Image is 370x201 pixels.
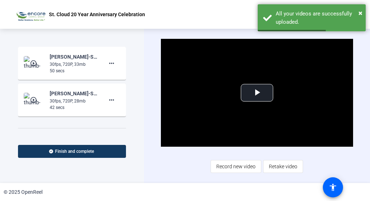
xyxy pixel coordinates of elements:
div: 30fps, 720P, 28mb [50,98,98,104]
div: [PERSON_NAME]-St. Cloud 20 Year Anniversary Celebratio-St. Cloud 20 Year Anniversary Celebration-... [50,52,98,61]
p: St. Cloud 20 Year Anniversary Celebration [49,10,145,19]
span: Retake video [269,160,297,173]
img: thumb-nail [24,93,45,107]
mat-icon: more_horiz [107,59,116,68]
span: Finish and complete [55,149,94,154]
mat-icon: more_horiz [107,96,116,104]
button: Retake video [263,160,303,173]
div: All your videos are successfully uploaded. [276,10,360,26]
span: Record new video [216,160,256,173]
mat-icon: play_circle_outline [30,60,39,67]
div: © 2025 OpenReel [4,188,42,196]
div: 30fps, 720P, 33mb [50,61,98,68]
span: × [358,9,362,17]
button: Play Video [241,84,273,101]
button: Finish and complete [18,145,126,158]
mat-icon: play_circle_outline [30,96,39,104]
div: 42 secs [50,104,98,111]
button: Record new video [211,160,261,173]
div: 50 secs [50,68,98,74]
img: OpenReel logo [14,7,45,22]
div: [PERSON_NAME]-St. Cloud 20 Year Anniversary Celebratio-St. Cloud 20 Year Anniversary Celebration-... [50,89,98,98]
img: thumb-nail [24,56,45,70]
button: Close [358,8,362,18]
mat-icon: accessibility [329,183,337,192]
div: Video Player [161,39,353,147]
